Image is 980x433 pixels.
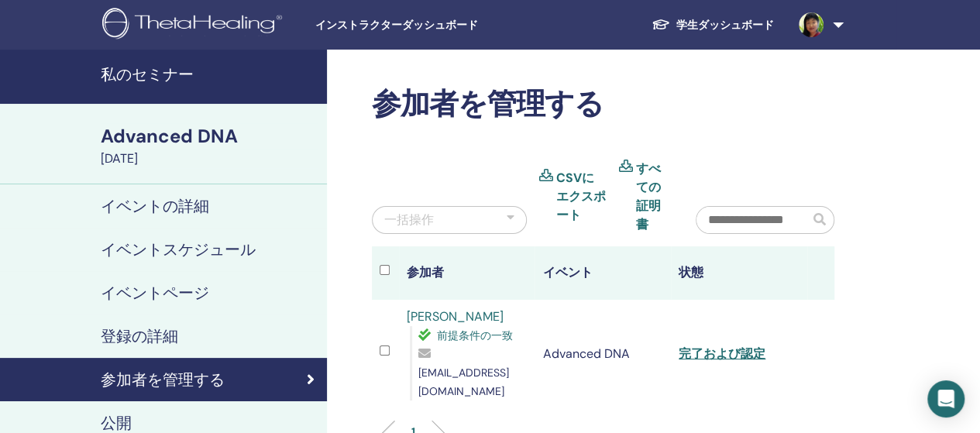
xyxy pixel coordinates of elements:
img: default.jpg [799,12,824,37]
span: [EMAIL_ADDRESS][DOMAIN_NAME] [418,366,509,398]
h2: 参加者を管理する [372,87,834,122]
a: Advanced DNA[DATE] [91,123,327,168]
span: 前提条件の一致 [437,328,513,342]
span: インストラクターダッシュボード [315,17,548,33]
div: [DATE] [101,149,318,168]
div: Open Intercom Messenger [927,380,965,418]
h4: イベントスケジュール [101,240,256,259]
a: 完了および認定 [679,345,765,362]
a: すべての証明書 [635,160,672,234]
h4: イベントの詳細 [101,197,209,215]
div: 一括操作 [384,211,434,229]
div: Advanced DNA [101,123,318,149]
a: 学生ダッシュボード [639,11,786,40]
h4: 公開 [101,414,132,432]
td: Advanced DNA [535,300,671,408]
th: 参加者 [399,246,535,300]
th: イベント [535,246,671,300]
th: 状態 [671,246,807,300]
h4: 登録の詳細 [101,327,178,345]
h4: イベントページ [101,284,209,302]
h4: 参加者を管理する [101,370,225,389]
a: [PERSON_NAME] [407,308,504,325]
img: logo.png [102,8,287,43]
a: CSVにエクスポート [556,169,607,225]
h4: 私のセミナー [101,65,318,84]
img: graduation-cap-white.svg [652,18,670,31]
